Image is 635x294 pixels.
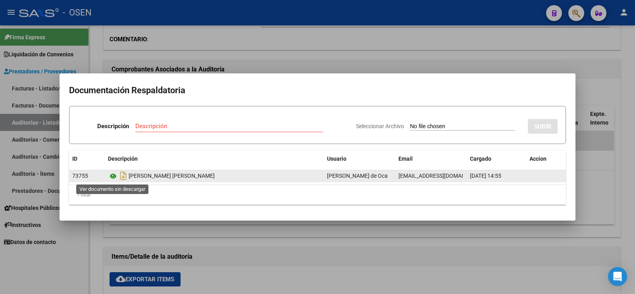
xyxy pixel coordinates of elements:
[72,156,77,162] span: ID
[69,150,105,167] datatable-header-cell: ID
[97,122,129,131] p: Descripción
[470,156,491,162] span: Cargado
[108,169,321,182] div: [PERSON_NAME] [PERSON_NAME]
[608,267,627,286] div: Open Intercom Messenger
[72,173,88,179] span: 73755
[395,150,467,167] datatable-header-cell: Email
[69,83,566,98] h2: Documentación Respaldatoria
[105,150,324,167] datatable-header-cell: Descripción
[356,123,404,129] span: Seleccionar Archivo
[534,123,551,130] span: SUBIR
[324,150,395,167] datatable-header-cell: Usuario
[69,185,566,205] div: 1 total
[467,150,526,167] datatable-header-cell: Cargado
[398,173,487,179] span: [EMAIL_ADDRESS][DOMAIN_NAME]
[528,119,558,134] button: SUBIR
[327,156,346,162] span: Usuario
[327,173,388,179] span: [PERSON_NAME] de Oca
[118,169,129,182] i: Descargar documento
[529,156,546,162] span: Accion
[526,150,566,167] datatable-header-cell: Accion
[108,156,138,162] span: Descripción
[470,173,501,179] span: [DATE] 14:55
[398,156,413,162] span: Email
